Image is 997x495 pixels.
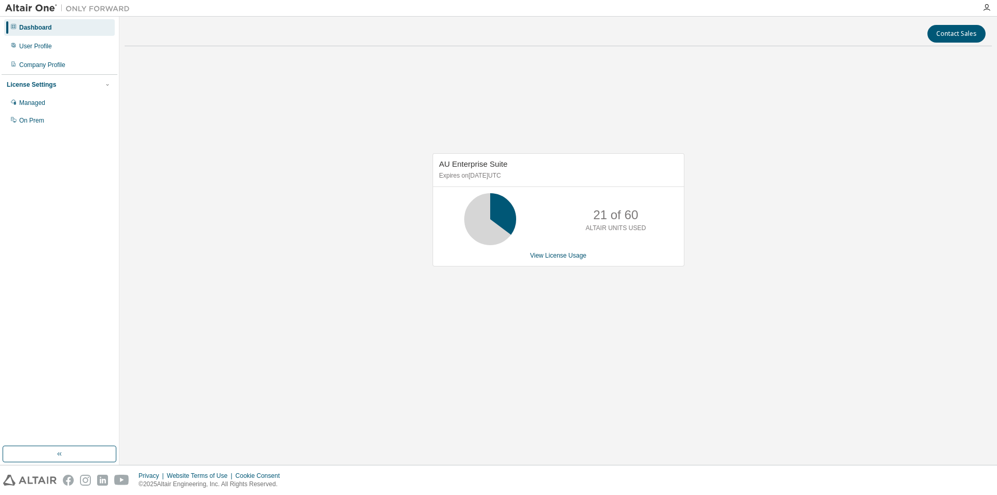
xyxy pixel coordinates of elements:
[530,252,587,259] a: View License Usage
[586,224,646,233] p: ALTAIR UNITS USED
[7,81,56,89] div: License Settings
[5,3,135,14] img: Altair One
[139,480,286,489] p: © 2025 Altair Engineering, Inc. All Rights Reserved.
[80,475,91,486] img: instagram.svg
[167,472,235,480] div: Website Terms of Use
[97,475,108,486] img: linkedin.svg
[114,475,129,486] img: youtube.svg
[439,171,675,180] p: Expires on [DATE] UTC
[139,472,167,480] div: Privacy
[19,61,65,69] div: Company Profile
[3,475,57,486] img: altair_logo.svg
[593,206,638,224] p: 21 of 60
[19,116,44,125] div: On Prem
[63,475,74,486] img: facebook.svg
[235,472,286,480] div: Cookie Consent
[927,25,986,43] button: Contact Sales
[439,159,508,168] span: AU Enterprise Suite
[19,23,52,32] div: Dashboard
[19,42,52,50] div: User Profile
[19,99,45,107] div: Managed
